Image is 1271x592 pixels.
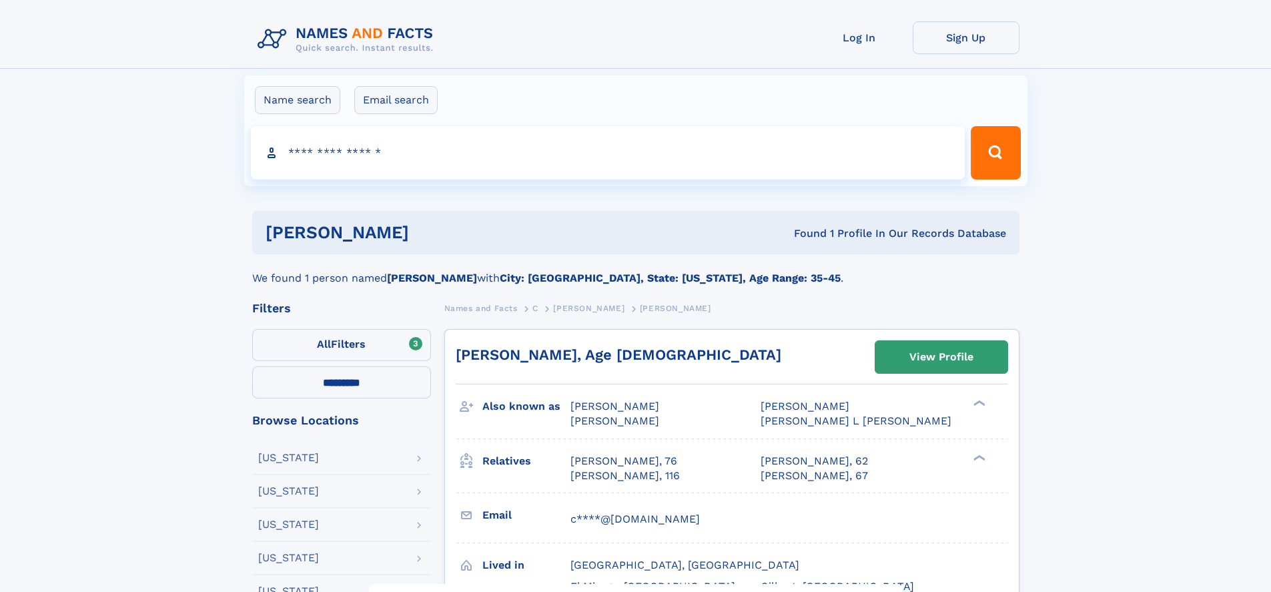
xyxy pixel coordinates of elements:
a: [PERSON_NAME], 116 [570,469,680,483]
div: [US_STATE] [258,453,319,463]
span: [PERSON_NAME] L [PERSON_NAME] [761,414,951,427]
span: All [317,338,331,350]
a: [PERSON_NAME], 67 [761,469,868,483]
a: [PERSON_NAME], 62 [761,454,868,469]
label: Name search [255,86,340,114]
span: [PERSON_NAME] [570,400,659,412]
h1: [PERSON_NAME] [266,224,602,241]
label: Email search [354,86,438,114]
label: Filters [252,329,431,361]
div: Browse Locations [252,414,431,426]
span: [PERSON_NAME] [553,304,624,313]
h3: Email [482,504,570,527]
h3: Also known as [482,395,570,418]
a: View Profile [875,341,1007,373]
button: Search Button [971,126,1020,180]
div: [US_STATE] [258,519,319,530]
div: ❯ [970,453,986,462]
div: Filters [252,302,431,314]
h3: Lived in [482,554,570,577]
a: Sign Up [913,21,1019,54]
a: [PERSON_NAME] [553,300,624,316]
input: search input [251,126,965,180]
div: View Profile [909,342,973,372]
span: [PERSON_NAME] [761,400,849,412]
h3: Relatives [482,450,570,473]
span: [GEOGRAPHIC_DATA], [GEOGRAPHIC_DATA] [570,559,799,571]
span: [PERSON_NAME] [640,304,711,313]
div: We found 1 person named with . [252,254,1019,286]
img: Logo Names and Facts [252,21,444,57]
b: [PERSON_NAME] [387,272,477,284]
a: Names and Facts [444,300,518,316]
b: City: [GEOGRAPHIC_DATA], State: [US_STATE], Age Range: 35-45 [500,272,841,284]
div: Found 1 Profile In Our Records Database [601,226,1006,241]
a: [PERSON_NAME], 76 [570,454,677,469]
a: Log In [806,21,913,54]
span: C [532,304,538,313]
div: [US_STATE] [258,486,319,497]
div: ❯ [970,399,986,408]
a: C [532,300,538,316]
a: [PERSON_NAME], Age [DEMOGRAPHIC_DATA] [456,346,781,363]
div: [US_STATE] [258,553,319,563]
span: [PERSON_NAME] [570,414,659,427]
